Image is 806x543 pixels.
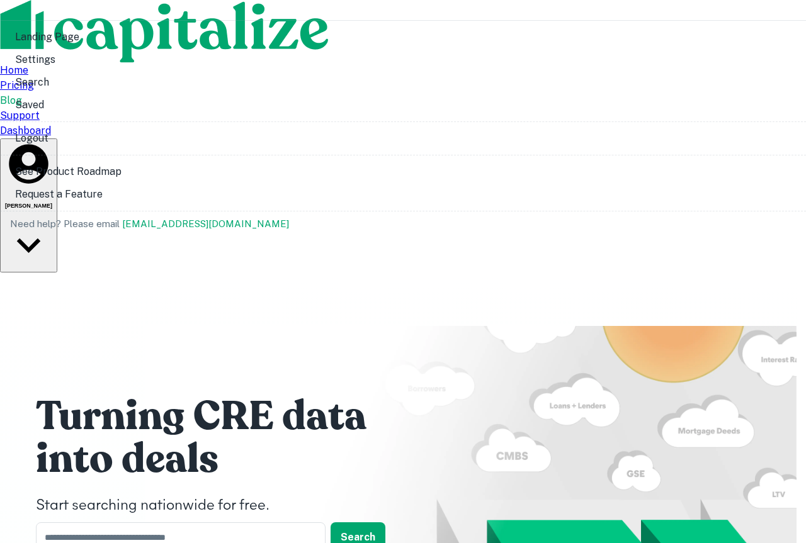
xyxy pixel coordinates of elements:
[5,160,801,183] li: See Product Roadmap
[5,94,801,116] li: Saved
[5,183,801,206] li: Request a Feature
[743,442,806,503] iframe: Chat Widget
[5,48,801,71] li: Settings
[5,26,801,48] li: Landing Page
[5,71,801,94] li: Search
[10,216,796,232] p: Need help? Please email
[122,218,289,229] a: [EMAIL_ADDRESS][DOMAIN_NAME]
[5,127,801,150] li: Logout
